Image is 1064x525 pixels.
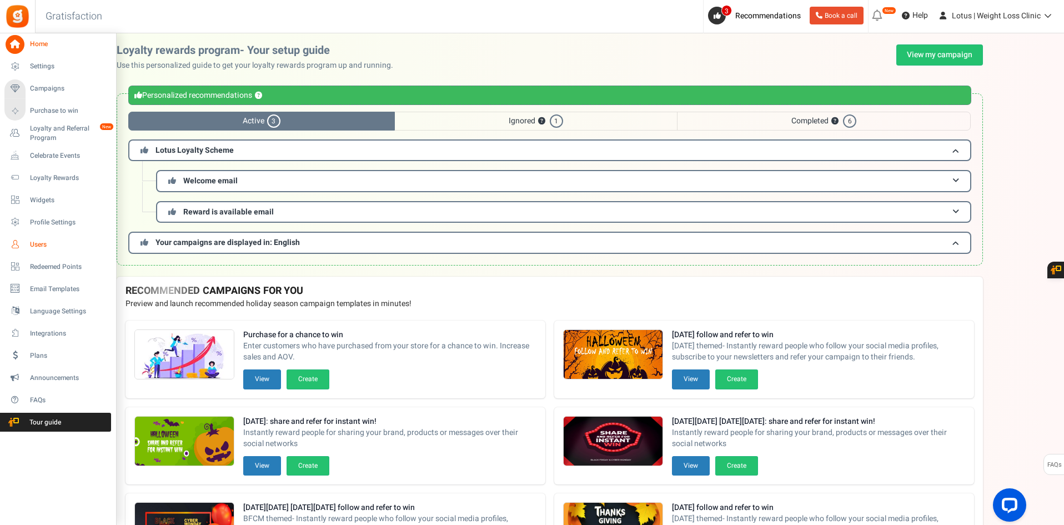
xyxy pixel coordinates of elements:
[30,39,108,49] span: Home
[30,329,108,338] span: Integrations
[4,124,111,143] a: Loyalty and Referral Program New
[4,191,111,209] a: Widgets
[128,86,971,105] div: Personalized recommendations
[30,218,108,227] span: Profile Settings
[243,329,536,341] strong: Purchase for a chance to win
[30,240,108,249] span: Users
[30,84,108,93] span: Campaigns
[183,175,238,187] span: Welcome email
[672,502,965,513] strong: [DATE] follow and refer to win
[672,427,965,449] span: Instantly reward people for sharing your brand, products or messages over their social networks
[843,114,856,128] span: 6
[117,44,402,57] h2: Loyalty rewards program- Your setup guide
[30,307,108,316] span: Language Settings
[952,10,1041,22] span: Lotus | Weight Loss Clinic
[810,7,864,24] a: Book a call
[5,418,83,427] span: Tour guide
[1047,454,1062,476] span: FAQs
[30,196,108,205] span: Widgets
[672,416,965,427] strong: [DATE][DATE] [DATE][DATE]: share and refer for instant win!
[4,213,111,232] a: Profile Settings
[5,4,30,29] img: Gratisfaction
[4,35,111,54] a: Home
[99,123,114,131] em: New
[897,7,932,24] a: Help
[395,112,677,131] span: Ignored
[135,417,234,467] img: Recommended Campaigns
[255,92,262,99] button: ?
[4,279,111,298] a: Email Templates
[243,369,281,389] button: View
[287,369,329,389] button: Create
[4,324,111,343] a: Integrations
[672,341,965,363] span: [DATE] themed- Instantly reward people who follow your social media profiles, subscribe to your n...
[30,173,108,183] span: Loyalty Rewards
[183,206,274,218] span: Reward is available email
[896,44,983,66] a: View my campaign
[126,286,974,297] h4: RECOMMENDED CAMPAIGNS FOR YOU
[126,298,974,309] p: Preview and launch recommended holiday season campaign templates in minutes!
[4,346,111,365] a: Plans
[672,369,710,389] button: View
[287,456,329,476] button: Create
[564,330,663,380] img: Recommended Campaigns
[4,102,111,121] a: Purchase to win
[564,417,663,467] img: Recommended Campaigns
[155,237,300,248] span: Your campaigns are displayed in: English
[30,284,108,294] span: Email Templates
[4,79,111,98] a: Campaigns
[910,10,928,21] span: Help
[715,456,758,476] button: Create
[267,114,280,128] span: 3
[135,330,234,380] img: Recommended Campaigns
[4,391,111,409] a: FAQs
[30,124,111,143] span: Loyalty and Referral Program
[30,106,108,116] span: Purchase to win
[882,7,896,14] em: New
[4,168,111,187] a: Loyalty Rewards
[550,114,563,128] span: 1
[4,146,111,165] a: Celebrate Events
[243,502,536,513] strong: [DATE][DATE] [DATE][DATE] follow and refer to win
[538,118,545,125] button: ?
[30,396,108,405] span: FAQs
[30,262,108,272] span: Redeemed Points
[4,257,111,276] a: Redeemed Points
[721,5,732,16] span: 3
[4,57,111,76] a: Settings
[33,6,114,28] h3: Gratisfaction
[677,112,971,131] span: Completed
[30,351,108,361] span: Plans
[30,373,108,383] span: Announcements
[4,368,111,387] a: Announcements
[831,118,839,125] button: ?
[715,369,758,389] button: Create
[155,144,234,156] span: Lotus Loyalty Scheme
[243,341,536,363] span: Enter customers who have purchased from your store for a chance to win. Increase sales and AOV.
[672,329,965,341] strong: [DATE] follow and refer to win
[243,456,281,476] button: View
[117,60,402,71] p: Use this personalized guide to get your loyalty rewards program up and running.
[128,112,395,131] span: Active
[243,427,536,449] span: Instantly reward people for sharing your brand, products or messages over their social networks
[735,10,801,22] span: Recommendations
[4,235,111,254] a: Users
[4,302,111,321] a: Language Settings
[30,151,108,161] span: Celebrate Events
[30,62,108,71] span: Settings
[708,7,805,24] a: 3 Recommendations
[243,416,536,427] strong: [DATE]: share and refer for instant win!
[672,456,710,476] button: View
